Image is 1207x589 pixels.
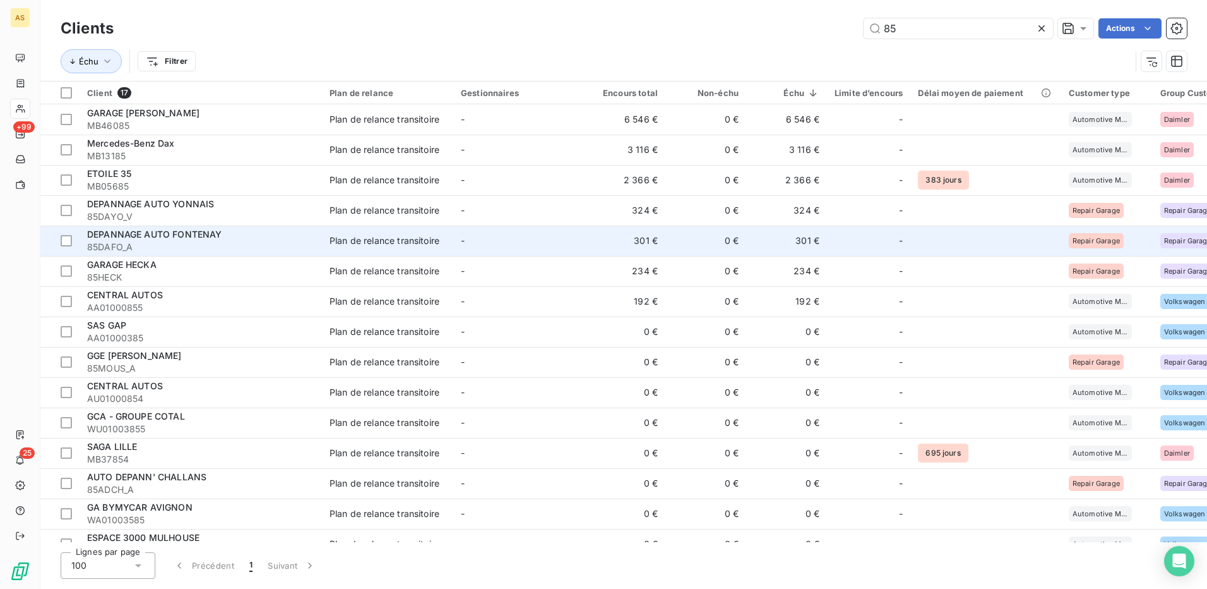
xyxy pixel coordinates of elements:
[585,499,665,529] td: 0 €
[10,8,30,28] div: AS
[585,347,665,377] td: 0 €
[746,438,827,468] td: 0 €
[461,174,465,185] span: -
[249,559,253,572] span: 1
[461,478,465,489] span: -
[461,508,465,519] span: -
[918,444,968,463] span: 695 jours
[87,514,314,526] span: WA01003585
[330,416,439,429] div: Plan de relance transitoire
[899,386,903,399] span: -
[899,143,903,156] span: -
[87,320,126,331] span: SAS GAP
[87,301,314,314] span: AA01000855
[71,559,86,572] span: 100
[592,88,658,98] div: Encours total
[87,362,314,375] span: 85MOUS_A
[585,256,665,286] td: 234 €
[87,289,163,300] span: CENTRAL AUTOS
[746,317,827,347] td: 0 €
[899,447,903,459] span: -
[1073,146,1128,154] span: Automotive Manufacturers
[665,256,746,286] td: 0 €
[165,552,242,579] button: Précédent
[585,377,665,408] td: 0 €
[461,387,465,398] span: -
[899,295,903,308] span: -
[746,347,827,377] td: 0 €
[87,198,214,209] span: DEPANNAGE AUTO YONNAIS
[13,121,35,133] span: +99
[1073,419,1128,427] span: Automotive Manufacturers
[87,210,314,223] span: 85DAYO_V
[461,296,465,307] span: -
[330,356,439,368] div: Plan de relance transitoire
[665,195,746,226] td: 0 €
[330,447,439,459] div: Plan de relance transitoire
[899,325,903,338] span: -
[10,124,30,144] a: +99
[330,477,439,490] div: Plan de relance transitoire
[1073,298,1128,305] span: Automotive Manufacturers
[87,380,163,391] span: CENTRAL AUTOS
[10,561,30,581] img: Logo LeanPay
[1073,358,1120,366] span: Repair Garage
[330,113,439,126] div: Plan de relance transitoire
[746,286,827,317] td: 192 €
[746,165,827,195] td: 2 366 €
[87,259,157,270] span: GARAGE HECKA
[1073,207,1120,214] span: Repair Garage
[330,325,439,338] div: Plan de relance transitoire
[330,295,439,308] div: Plan de relance transitoire
[461,356,465,367] span: -
[665,529,746,559] td: 0 €
[461,447,465,458] span: -
[461,205,465,216] span: -
[1164,176,1190,184] span: Daimler
[746,195,827,226] td: 324 €
[585,438,665,468] td: 0 €
[899,265,903,277] span: -
[899,538,903,550] span: -
[746,499,827,529] td: 0 €
[746,468,827,499] td: 0 €
[746,377,827,408] td: 0 €
[585,104,665,135] td: 6 546 €
[746,256,827,286] td: 234 €
[87,423,314,435] span: WU01003855
[330,174,439,186] div: Plan de relance transitoire
[665,226,746,256] td: 0 €
[899,113,903,126] span: -
[1073,116,1128,123] span: Automotive Manufacturers
[260,552,324,579] button: Suivant
[1073,540,1128,548] span: Automotive Manufacturers
[461,235,465,246] span: -
[746,408,827,438] td: 0 €
[87,471,206,482] span: AUTO DEPANN' CHALLANS
[330,507,439,520] div: Plan de relance transitoire
[138,51,196,71] button: Filtrer
[87,271,314,284] span: 85HECK
[899,174,903,186] span: -
[87,532,199,543] span: ESPACE 3000 MULHOUSE
[1073,328,1128,336] span: Automotive Manufacturers
[746,226,827,256] td: 301 €
[461,88,577,98] div: Gestionnaires
[665,438,746,468] td: 0 €
[585,195,665,226] td: 324 €
[585,226,665,256] td: 301 €
[585,408,665,438] td: 0 €
[899,356,903,368] span: -
[330,204,439,217] div: Plan de relance transitoire
[87,150,314,162] span: MB13185
[1073,237,1120,245] span: Repair Garage
[665,286,746,317] td: 0 €
[330,538,439,550] div: Plan de relance transitoire
[835,88,903,98] div: Limite d’encours
[1069,88,1145,98] div: Customer type
[330,386,439,399] div: Plan de relance transitoire
[1073,510,1128,518] span: Automotive Manufacturers
[61,49,122,73] button: Échu
[665,377,746,408] td: 0 €
[864,18,1053,39] input: Rechercher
